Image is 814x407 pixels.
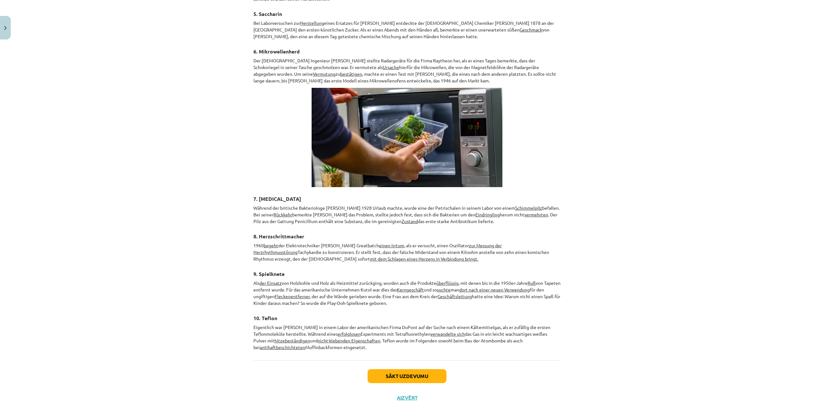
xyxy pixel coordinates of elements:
[475,212,500,217] u: Eindringling
[4,26,7,30] img: icon-close-lesson-0947bae3869378f0d4975bcd49f059093ad1ed9edebbc8119c70593378902aed.svg
[260,344,305,350] u: antihaftbeschichteten
[253,270,285,277] b: 9. Spielknete
[431,331,465,337] u: verwandelte sich
[520,27,542,32] u: Geschmack
[402,218,418,224] u: Zustand
[340,71,362,77] u: bestätigen
[437,287,451,292] u: suchte
[383,64,399,70] u: Ursache
[436,280,459,286] u: überflüssig
[524,212,548,217] u: vermehrten
[275,293,310,299] u: Fleckenentferner
[515,205,542,211] u: Schimmelpilz
[253,242,502,255] u: zur Messung der Herzrhythmusstörung
[253,315,277,321] b: 10. Teflon
[274,338,310,343] u: hitzebeständigen
[253,11,282,17] b: 5. Saccharin
[253,20,561,40] p: Bei Laborversuchen zur eines Ersatzes für [PERSON_NAME] entdeckte der [DEMOGRAPHIC_DATA] Chemiker...
[259,280,282,286] u: der Einsatz
[397,287,424,292] u: Kerngeschäft
[300,20,324,26] u: Herstellung
[338,331,361,337] u: erfolglosen
[438,293,472,299] u: Geschäftsleitung
[368,369,446,383] button: Sākt uzdevumu
[313,71,335,77] u: Vermutung
[528,280,536,286] u: Ruß
[273,212,292,217] u: Rückkehr
[253,233,304,240] b: 8. Herzschrittmacher
[253,195,301,202] b: 7. [MEDICAL_DATA]
[253,57,561,84] p: Der [DEMOGRAPHIC_DATA] Ingenieur [PERSON_NAME] stellte Radargeräte für die Firma Raytheon her, al...
[253,280,561,306] p: Als von Holzkohle und Holz als Heizmittel zurückging, wurden auch die Produkte , mit denen bis in...
[318,338,380,343] u: nicht-klebenden Eigenschaften
[253,324,561,351] p: Eigentlich war [PERSON_NAME] in einem Labor der amerikanischen Firma DuPont auf der Suche nach ei...
[379,242,404,248] u: einen Irrtum
[253,242,561,262] p: 1960 der Elektrotechniker [PERSON_NAME] Greatbatch , als er versucht, einen Oszillator Tachykardi...
[253,48,300,55] b: 6. Mikrowellenherd
[395,395,419,401] button: Aizvērt
[253,205,561,225] p: Während der britische Bakteriologe [PERSON_NAME] 1928 Urlaub machte, wurde eine der Petrischalen ...
[370,256,478,262] u: mit dem Schlagen eines Herzens in Verbindung bringt.
[459,287,530,292] u: dort nach einer neuen Verwendung
[264,242,278,248] u: begeht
